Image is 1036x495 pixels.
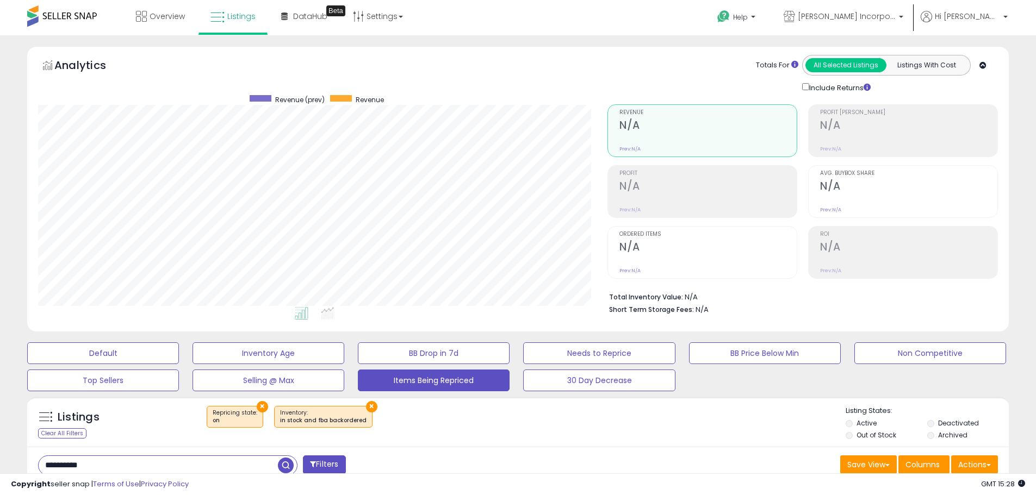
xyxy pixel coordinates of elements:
[709,2,766,35] a: Help
[193,369,344,391] button: Selling @ Max
[27,369,179,391] button: Top Sellers
[854,342,1006,364] button: Non Competitive
[898,455,950,474] button: Columns
[733,12,748,22] span: Help
[951,455,998,474] button: Actions
[280,409,367,425] span: Inventory :
[619,241,797,255] h2: N/A
[326,5,345,16] div: Tooltip anchor
[213,409,257,425] span: Repricing state :
[358,342,510,364] button: BB Drop in 7d
[820,110,997,116] span: Profit [PERSON_NAME]
[227,11,256,22] span: Listings
[141,479,189,489] a: Privacy Policy
[805,58,886,72] button: All Selected Listings
[54,58,127,76] h5: Analytics
[213,417,257,424] div: on
[609,305,694,314] b: Short Term Storage Fees:
[619,146,641,152] small: Prev: N/A
[619,231,797,237] span: Ordered Items
[257,401,268,412] button: ×
[619,206,641,213] small: Prev: N/A
[11,479,189,490] div: seller snap | |
[275,95,325,104] span: Revenue (prev)
[935,11,1000,22] span: Hi [PERSON_NAME]
[717,10,730,23] i: Get Help
[905,459,940,470] span: Columns
[38,428,86,438] div: Clear All Filters
[619,180,797,195] h2: N/A
[981,479,1025,489] span: 2025-10-14 15:28 GMT
[820,171,997,177] span: Avg. Buybox Share
[11,479,51,489] strong: Copyright
[523,369,675,391] button: 30 Day Decrease
[280,417,367,424] div: in stock and fba backordered
[366,401,377,412] button: ×
[921,11,1008,35] a: Hi [PERSON_NAME]
[840,455,897,474] button: Save View
[609,290,990,303] li: N/A
[857,418,877,428] label: Active
[756,60,798,71] div: Totals For
[886,58,967,72] button: Listings With Cost
[303,455,345,474] button: Filters
[798,11,896,22] span: [PERSON_NAME] Incorporated
[619,171,797,177] span: Profit
[358,369,510,391] button: Items Being Repriced
[619,110,797,116] span: Revenue
[619,119,797,134] h2: N/A
[150,11,185,22] span: Overview
[820,206,841,213] small: Prev: N/A
[58,410,100,425] h5: Listings
[820,241,997,255] h2: N/A
[820,231,997,237] span: ROI
[696,304,709,315] span: N/A
[689,342,841,364] button: BB Price Below Min
[820,180,997,195] h2: N/A
[820,119,997,134] h2: N/A
[619,267,641,274] small: Prev: N/A
[820,146,841,152] small: Prev: N/A
[27,342,179,364] button: Default
[938,430,967,440] label: Archived
[609,292,683,302] b: Total Inventory Value:
[820,267,841,274] small: Prev: N/A
[857,430,896,440] label: Out of Stock
[846,406,1009,416] p: Listing States:
[93,479,139,489] a: Terms of Use
[356,95,384,104] span: Revenue
[193,342,344,364] button: Inventory Age
[794,81,884,93] div: Include Returns
[938,418,979,428] label: Deactivated
[293,11,327,22] span: DataHub
[523,342,675,364] button: Needs to Reprice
